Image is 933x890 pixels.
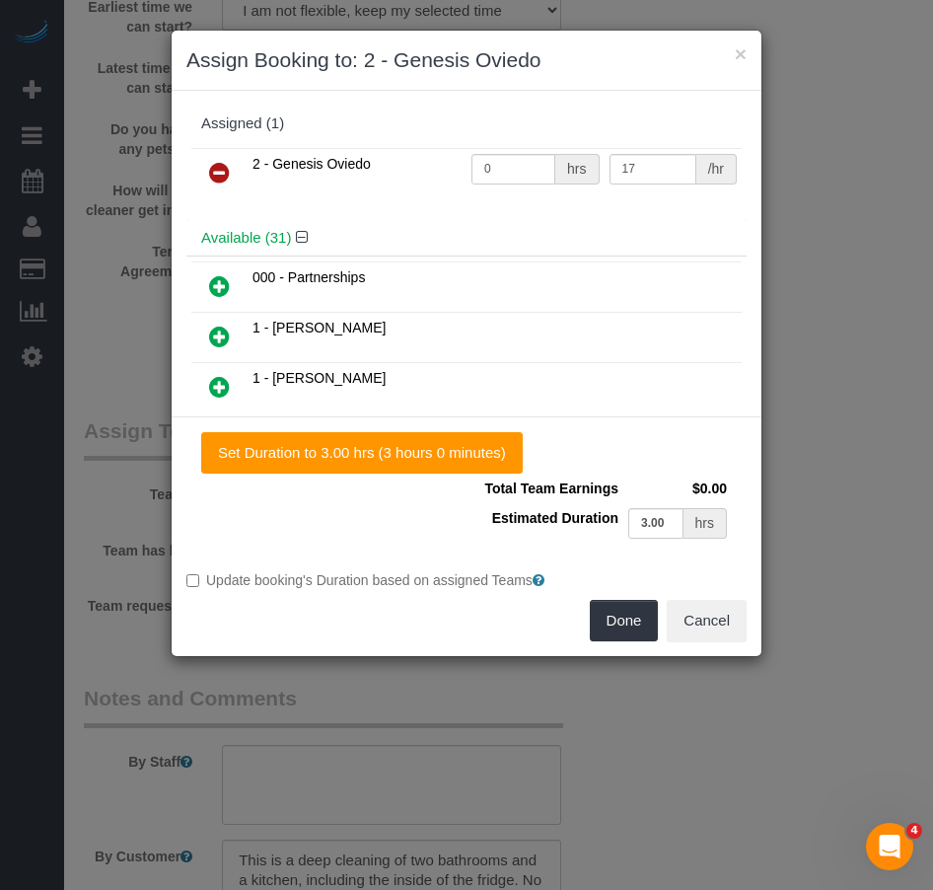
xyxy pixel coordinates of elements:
[479,474,623,503] td: Total Team Earnings
[492,510,618,526] span: Estimated Duration
[623,474,732,503] td: $0.00
[201,230,732,247] h4: Available (31)
[590,600,659,641] button: Done
[696,154,737,185] div: /hr
[186,574,199,587] input: Update booking's Duration based on assigned Teams
[252,269,365,285] span: 000 - Partnerships
[866,823,913,870] iframe: Intercom live chat
[555,154,599,185] div: hrs
[252,320,386,335] span: 1 - [PERSON_NAME]
[186,570,747,590] label: Update booking's Duration based on assigned Teams
[906,823,922,839] span: 4
[201,432,523,474] button: Set Duration to 3.00 hrs (3 hours 0 minutes)
[186,45,747,75] h3: Assign Booking to: 2 - Genesis Oviedo
[201,115,732,132] div: Assigned (1)
[683,508,727,539] div: hrs
[252,156,371,172] span: 2 - Genesis Oviedo
[735,43,747,64] button: ×
[667,600,747,641] button: Cancel
[252,370,386,386] span: 1 - [PERSON_NAME]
